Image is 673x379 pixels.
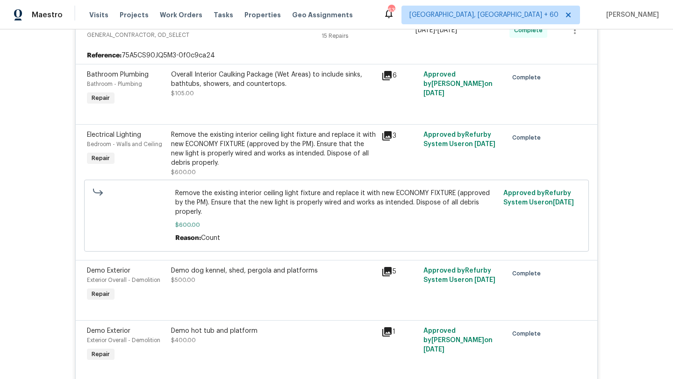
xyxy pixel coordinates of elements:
[89,10,108,20] span: Visits
[474,277,495,283] span: [DATE]
[87,267,130,274] span: Demo Exterior
[171,277,195,283] span: $500.00
[423,346,444,353] span: [DATE]
[88,289,114,299] span: Repair
[423,90,444,97] span: [DATE]
[244,10,281,20] span: Properties
[201,235,220,241] span: Count
[503,190,574,206] span: Approved by Refurby System User on
[87,141,162,147] span: Bedroom - Walls and Ceiling
[512,133,544,142] span: Complete
[602,10,659,20] span: [PERSON_NAME]
[120,10,149,20] span: Projects
[87,337,160,343] span: Exterior Overall - Demolition
[87,51,122,60] b: Reference:
[175,189,498,217] span: Remove the existing interior ceiling light fixture and replace it with new ECONOMY FIXTURE (appro...
[214,12,233,18] span: Tasks
[87,328,130,334] span: Demo Exterior
[415,27,435,34] span: [DATE]
[87,277,160,283] span: Exterior Overall - Demolition
[415,26,457,35] span: -
[87,71,149,78] span: Bathroom Plumbing
[88,154,114,163] span: Repair
[423,267,495,283] span: Approved by Refurby System User on
[423,132,495,147] span: Approved by Refurby System User on
[171,326,376,336] div: Demo hot tub and platform
[322,31,415,41] div: 15 Repairs
[171,337,196,343] span: $400.00
[175,235,201,241] span: Reason:
[388,6,394,15] div: 633
[171,70,376,89] div: Overall Interior Caulking Package (Wet Areas) to include sinks, bathtubs, showers, and countertops.
[76,47,597,64] div: 75A5CS90JQ5M3-0f0c9ca24
[87,81,142,87] span: Bathroom - Plumbing
[87,30,322,40] span: GENERAL_CONTRACTOR, OD_SELECT
[292,10,353,20] span: Geo Assignments
[423,71,493,97] span: Approved by [PERSON_NAME] on
[474,141,495,147] span: [DATE]
[381,70,418,81] div: 6
[553,199,574,206] span: [DATE]
[512,73,544,82] span: Complete
[32,10,63,20] span: Maestro
[423,328,493,353] span: Approved by [PERSON_NAME] on
[381,266,418,277] div: 5
[514,26,546,35] span: Complete
[512,329,544,338] span: Complete
[409,10,558,20] span: [GEOGRAPHIC_DATA], [GEOGRAPHIC_DATA] + 60
[171,91,194,96] span: $105.00
[88,350,114,359] span: Repair
[87,132,141,138] span: Electrical Lighting
[437,27,457,34] span: [DATE]
[88,93,114,103] span: Repair
[175,220,498,230] span: $600.00
[171,130,376,168] div: Remove the existing interior ceiling light fixture and replace it with new ECONOMY FIXTURE (appro...
[160,10,202,20] span: Work Orders
[381,326,418,337] div: 1
[512,269,544,278] span: Complete
[171,266,376,275] div: Demo dog kennel, shed, pergola and platforms
[381,130,418,141] div: 3
[171,169,196,175] span: $600.00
